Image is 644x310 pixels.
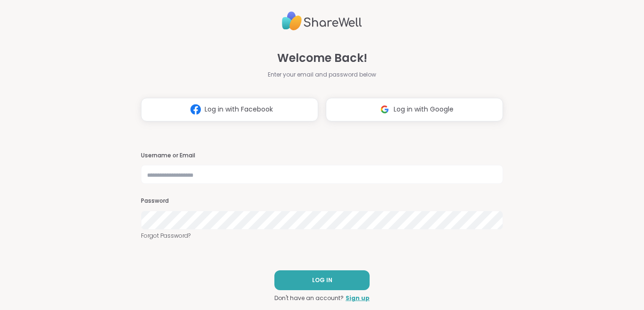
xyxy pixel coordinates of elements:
button: Log in with Facebook [141,98,318,121]
button: LOG IN [274,270,370,290]
img: ShareWell Logomark [187,101,205,118]
button: Log in with Google [326,98,503,121]
img: ShareWell Logo [282,8,362,34]
span: LOG IN [312,276,332,284]
img: ShareWell Logomark [376,101,394,118]
span: Welcome Back! [277,50,367,67]
span: Enter your email and password below [268,70,376,79]
span: Log in with Facebook [205,104,273,114]
a: Sign up [346,294,370,302]
h3: Username or Email [141,152,503,160]
span: Don't have an account? [274,294,344,302]
span: Log in with Google [394,104,454,114]
h3: Password [141,197,503,205]
a: Forgot Password? [141,232,503,240]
